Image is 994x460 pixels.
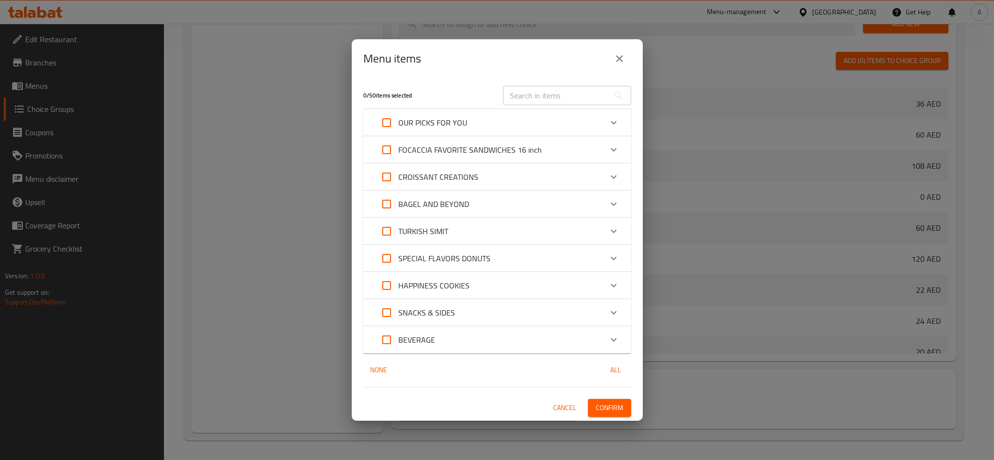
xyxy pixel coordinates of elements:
div: Expand [363,218,631,245]
button: None [363,361,394,379]
span: None [367,364,391,376]
p: BEVERAGE [398,334,435,346]
div: Expand [363,299,631,326]
button: close [608,47,631,70]
button: All [600,361,631,379]
p: BAGEL AND BEYOND [398,198,469,210]
div: Expand [363,245,631,272]
input: Search in items [503,86,609,105]
p: SPECIAL FLAVORS DONUTS [398,253,490,264]
div: Expand [363,109,631,136]
h5: 0 / 50 items selected [363,92,491,100]
span: All [604,364,627,376]
p: TURKISH SIMIT [398,225,448,237]
p: HAPPINESS COOKIES [398,280,470,291]
p: FOCACCIA FAVORITE SANDWICHES 16 inch [398,144,542,156]
div: Expand [363,190,631,218]
div: Expand [363,163,631,190]
button: Confirm [588,399,631,417]
button: Cancel [549,399,580,417]
p: SNACKS & SIDES [398,307,455,318]
span: Cancel [553,402,576,414]
p: OUR PICKS FOR YOU [398,117,467,128]
h2: Menu items [363,51,421,66]
span: Confirm [596,402,623,414]
p: CROISSANT CREATIONS [398,171,478,183]
div: Expand [363,326,631,353]
div: Expand [363,272,631,299]
div: Expand [363,136,631,163]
